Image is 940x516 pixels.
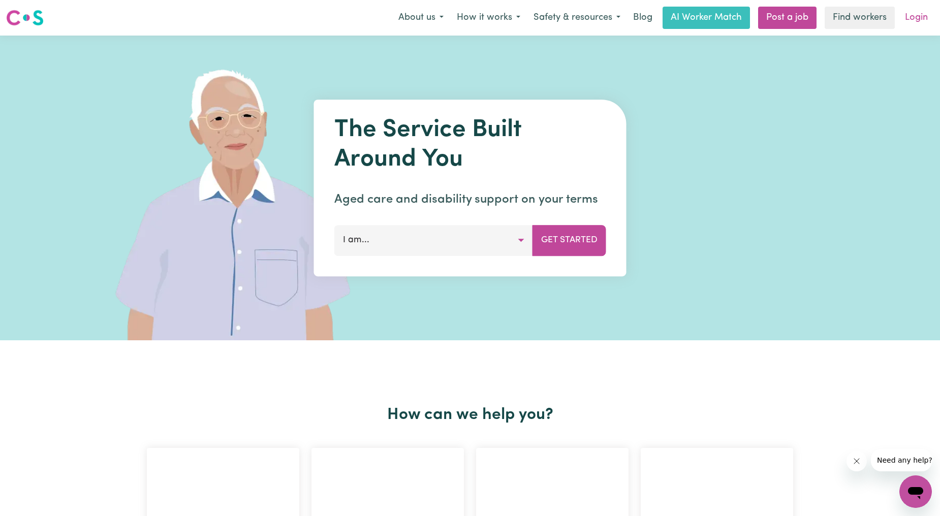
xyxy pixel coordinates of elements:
a: Post a job [758,7,817,29]
button: About us [392,7,450,28]
img: Careseekers logo [6,9,44,27]
a: AI Worker Match [663,7,750,29]
a: Login [899,7,934,29]
h2: How can we help you? [141,405,799,425]
button: Get Started [532,225,606,255]
h1: The Service Built Around You [334,116,606,174]
button: Safety & resources [527,7,627,28]
p: Aged care and disability support on your terms [334,190,606,209]
iframe: Message from company [871,449,932,471]
a: Careseekers logo [6,6,44,29]
button: I am... [334,225,533,255]
iframe: Close message [847,451,867,471]
button: How it works [450,7,527,28]
a: Find workers [825,7,895,29]
a: Blog [627,7,659,29]
span: Need any help? [6,7,61,15]
iframe: Button to launch messaging window [899,475,932,508]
